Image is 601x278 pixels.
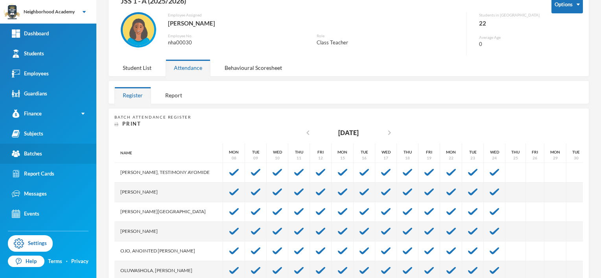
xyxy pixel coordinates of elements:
[492,155,497,161] div: 24
[24,8,75,15] div: Neighborhood Academy
[48,258,62,265] a: Terms
[362,155,367,161] div: 16
[470,155,475,161] div: 23
[404,149,412,155] div: Thu
[273,149,282,155] div: Wed
[8,256,44,267] a: Help
[166,59,210,76] div: Attendance
[574,155,579,161] div: 30
[318,155,323,161] div: 12
[382,149,391,155] div: Wed
[229,149,239,155] div: Mon
[479,18,540,28] div: 22
[449,155,454,161] div: 22
[303,128,313,137] i: chevron_left
[317,39,461,47] div: Class Teacher
[114,202,223,222] div: [PERSON_NAME][GEOGRAPHIC_DATA]
[297,155,301,161] div: 11
[385,128,394,137] i: chevron_right
[12,170,54,178] div: Report Cards
[66,258,68,265] div: ·
[479,40,540,48] div: 0
[4,4,20,20] img: logo
[168,39,305,47] div: nha00030
[338,128,359,137] div: [DATE]
[123,14,154,46] img: EMPLOYEE
[533,155,537,161] div: 26
[157,87,190,104] div: Report
[114,87,151,104] div: Register
[12,110,42,118] div: Finance
[12,69,49,78] div: Employees
[114,143,223,163] div: Name
[550,149,560,155] div: Mon
[114,183,223,202] div: [PERSON_NAME]
[511,149,520,155] div: Thu
[232,155,236,161] div: 08
[252,149,260,155] div: Tue
[253,155,258,161] div: 09
[572,149,580,155] div: Tue
[479,35,540,40] div: Average Age
[295,149,303,155] div: Thu
[12,150,42,158] div: Batches
[446,149,456,155] div: Mon
[317,33,461,39] div: Role
[513,155,518,161] div: 25
[317,149,324,155] div: Fri
[114,222,223,241] div: [PERSON_NAME]
[12,49,44,58] div: Students
[114,163,223,183] div: [PERSON_NAME], Testimony Ayomide
[361,149,368,155] div: Tue
[383,155,388,161] div: 17
[168,33,305,39] div: Employee No.
[479,12,540,18] div: Students in [GEOGRAPHIC_DATA]
[469,149,477,155] div: Tue
[553,155,558,161] div: 29
[114,241,223,261] div: Ojo, Anointed [PERSON_NAME]
[12,190,47,198] div: Messages
[71,258,88,265] a: Privacy
[532,149,538,155] div: Fri
[168,12,460,18] div: Employee Assigned
[405,155,410,161] div: 18
[168,18,460,28] div: [PERSON_NAME]
[12,130,43,138] div: Subjects
[340,155,345,161] div: 15
[490,149,499,155] div: Wed
[8,235,53,252] a: Settings
[122,121,141,127] span: Print
[12,29,49,38] div: Dashboard
[427,155,431,161] div: 19
[12,210,39,218] div: Events
[216,59,290,76] div: Behavioural Scoresheet
[12,90,47,98] div: Guardians
[337,149,347,155] div: Mon
[426,149,432,155] div: Fri
[275,155,280,161] div: 10
[114,115,191,119] span: Batch Attendance Register
[114,59,160,76] div: Student List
